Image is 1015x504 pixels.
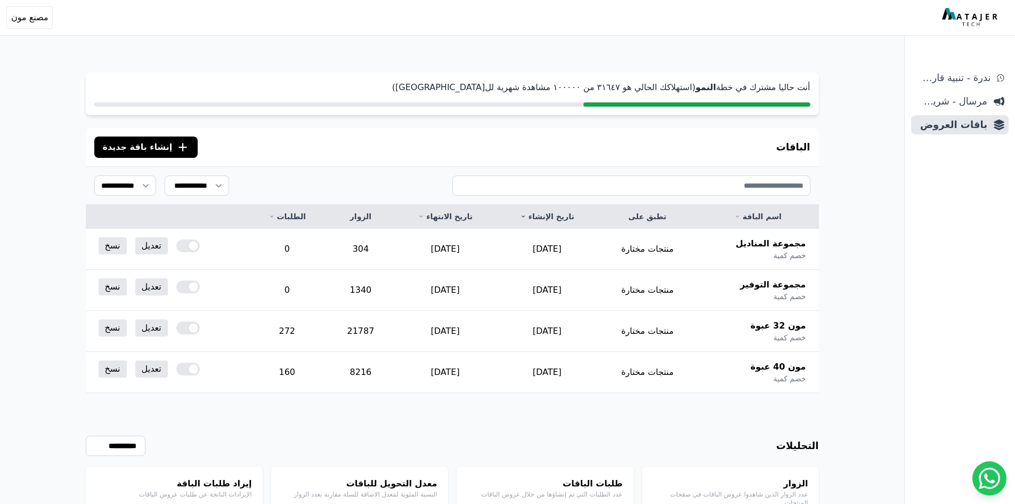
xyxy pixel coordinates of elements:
[773,332,806,343] span: خصم كمية
[915,94,987,109] span: مرسال - شريط دعاية
[598,311,697,352] td: منتجات مختارة
[598,270,697,311] td: منتجات مختارة
[96,490,252,499] p: الإيرادات الناتجة عن طلبات عروض الباقات
[773,250,806,261] span: خصم كمية
[135,361,168,378] a: تعديل
[467,490,623,499] p: عدد الطلبات التي تم إنشاؤها من خلال عروض الباقات
[509,211,585,222] a: تاريخ الإنشاء
[99,237,127,254] a: نسخ
[99,278,127,295] a: نسخ
[496,270,598,311] td: [DATE]
[695,82,716,92] strong: النمو
[915,117,987,132] span: باقات العروض
[6,6,53,29] button: مصنع مون
[407,211,484,222] a: تاريخ الانتهاء
[327,270,394,311] td: 1340
[135,278,168,295] a: تعديل
[710,211,806,222] a: اسم الباقة
[496,229,598,270] td: [DATE]
[94,137,198,158] button: إنشاء باقة جديدة
[247,352,327,393] td: 160
[247,270,327,311] td: 0
[598,229,697,270] td: منتجات مختارة
[915,70,990,85] span: ندرة - تنبية قارب علي النفاذ
[736,237,806,250] span: مجموعة المناديل
[135,319,168,337] a: تعديل
[394,229,497,270] td: [DATE]
[394,352,497,393] td: [DATE]
[776,140,810,155] h3: الباقات
[751,319,806,332] span: مون 32 عبوة
[103,141,173,154] span: إنشاء باقة جديدة
[496,352,598,393] td: [DATE]
[653,477,808,490] h4: الزوار
[282,490,437,499] p: النسبة المئوية لمعدل الاضافة للسلة مقارنة بعدد الزوار
[99,319,127,337] a: نسخ
[99,361,127,378] a: نسخ
[740,278,806,291] span: مجموعة التوفير
[96,477,252,490] h4: إيراد طلبات الباقة
[327,229,394,270] td: 304
[773,373,806,384] span: خصم كمية
[282,477,437,490] h4: معدل التحويل للباقات
[773,291,806,302] span: خصم كمية
[259,211,314,222] a: الطلبات
[327,205,394,229] th: الزوار
[467,477,623,490] h4: طلبات الباقات
[394,311,497,352] td: [DATE]
[327,352,394,393] td: 8216
[247,229,327,270] td: 0
[327,311,394,352] td: 21787
[135,237,168,254] a: تعديل
[776,438,819,453] h3: التحليلات
[598,352,697,393] td: منتجات مختارة
[11,11,48,24] span: مصنع مون
[942,8,1000,27] img: MatajerTech Logo
[94,81,810,94] p: أنت حاليا مشترك في خطة (استهلاكك الحالي هو ۳١٦٤٧ من ١۰۰۰۰۰ مشاهدة شهرية لل[GEOGRAPHIC_DATA])
[247,311,327,352] td: 272
[496,311,598,352] td: [DATE]
[751,361,806,373] span: مون 40 عبوة
[394,270,497,311] td: [DATE]
[598,205,697,229] th: تطبق على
